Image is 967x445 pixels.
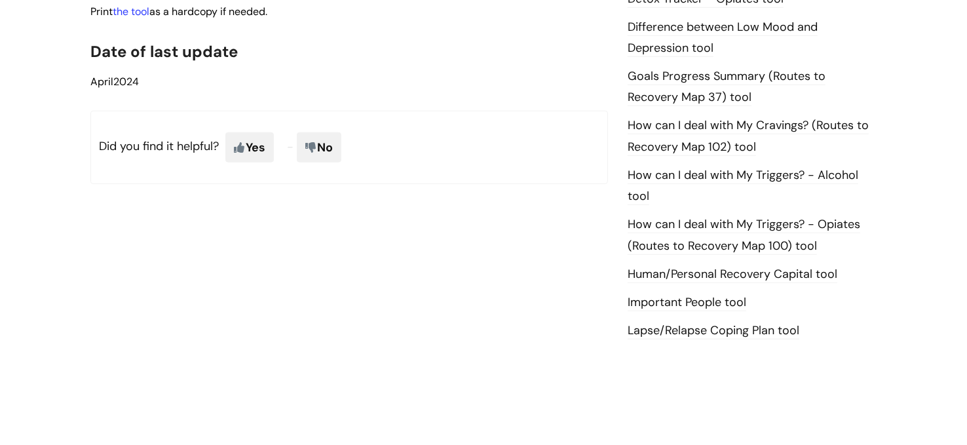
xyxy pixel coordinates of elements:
[628,167,858,205] a: How can I deal with My Triggers? - Alcohol tool
[90,41,238,62] span: Date of last update
[628,19,818,57] a: Difference between Low Mood and Depression tool
[628,322,799,339] a: Lapse/Relapse Coping Plan tool
[628,294,746,311] a: Important People tool
[90,111,608,184] p: Did you find it helpful?
[628,266,837,283] a: Human/Personal Recovery Capital tool
[90,5,267,18] span: Print as a hardcopy if needed.
[225,132,274,163] span: Yes
[628,117,869,155] a: How can I deal with My Cravings? (Routes to Recovery Map 102) tool
[297,132,341,163] span: No
[628,68,825,106] a: Goals Progress Summary (Routes to Recovery Map 37) tool
[628,216,860,254] a: How can I deal with My Triggers? - Opiates (Routes to Recovery Map 100) tool
[113,5,149,18] a: the tool
[90,75,113,88] span: April
[90,75,139,88] span: 2024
